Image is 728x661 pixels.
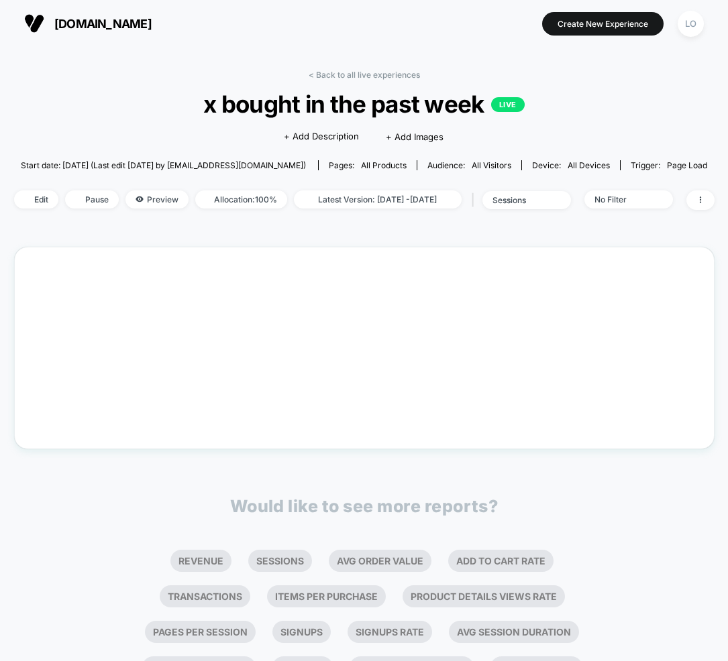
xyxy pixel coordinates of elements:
span: Start date: [DATE] (Last edit [DATE] by [EMAIL_ADDRESS][DOMAIN_NAME]) [21,160,306,170]
p: LIVE [491,97,525,112]
span: + Add Images [386,131,444,142]
span: All Visitors [472,160,511,170]
span: Allocation: 100% [195,190,287,208]
span: x bought in the past week [49,90,680,118]
li: Signups Rate [348,621,432,643]
li: Add To Cart Rate [448,550,554,572]
div: LO [678,11,704,37]
button: LO [674,10,708,38]
li: Transactions [160,585,250,607]
li: Avg Order Value [329,550,431,572]
div: Trigger: [631,160,707,170]
span: Device: [521,160,620,170]
img: Visually logo [24,13,44,34]
li: Avg Session Duration [449,621,579,643]
div: Pages: [329,160,407,170]
div: Audience: [427,160,511,170]
button: Create New Experience [542,12,664,36]
span: Page Load [667,160,707,170]
span: Preview [125,190,189,208]
span: Pause [65,190,119,208]
span: all devices [568,160,610,170]
span: Latest Version: [DATE] - [DATE] [294,190,462,208]
span: | [468,190,482,210]
li: Revenue [170,550,231,572]
span: [DOMAIN_NAME] [54,17,152,31]
span: all products [361,160,407,170]
p: Would like to see more reports? [230,496,499,516]
button: [DOMAIN_NAME] [20,13,156,34]
li: Pages Per Session [145,621,256,643]
span: + Add Description [284,130,359,143]
a: < Back to all live experiences [309,70,420,80]
li: Product Details Views Rate [403,585,565,607]
li: Sessions [248,550,312,572]
li: Items Per Purchase [267,585,386,607]
span: Edit [14,190,58,208]
div: sessions [492,195,546,205]
div: No Filter [594,194,648,204]
li: Signups [272,621,331,643]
